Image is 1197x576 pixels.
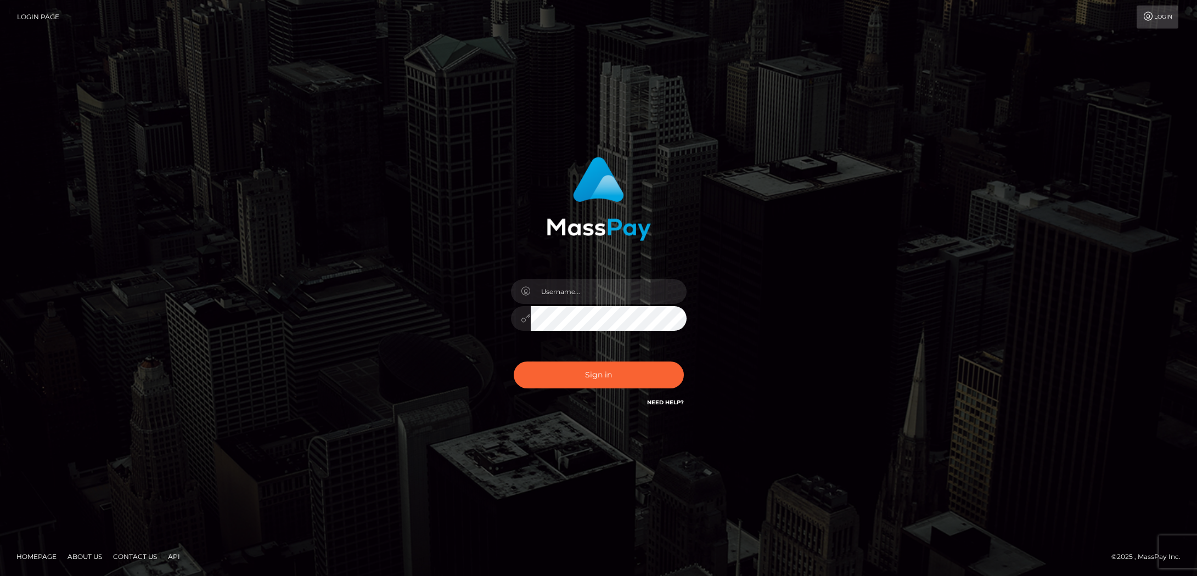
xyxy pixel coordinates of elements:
a: Login [1137,5,1178,29]
a: API [164,548,184,565]
a: Contact Us [109,548,161,565]
input: Username... [531,279,687,304]
a: Need Help? [647,399,684,406]
a: Login Page [17,5,59,29]
div: © 2025 , MassPay Inc. [1111,551,1189,563]
img: MassPay Login [547,157,651,241]
button: Sign in [514,362,684,388]
a: About Us [63,548,106,565]
a: Homepage [12,548,61,565]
